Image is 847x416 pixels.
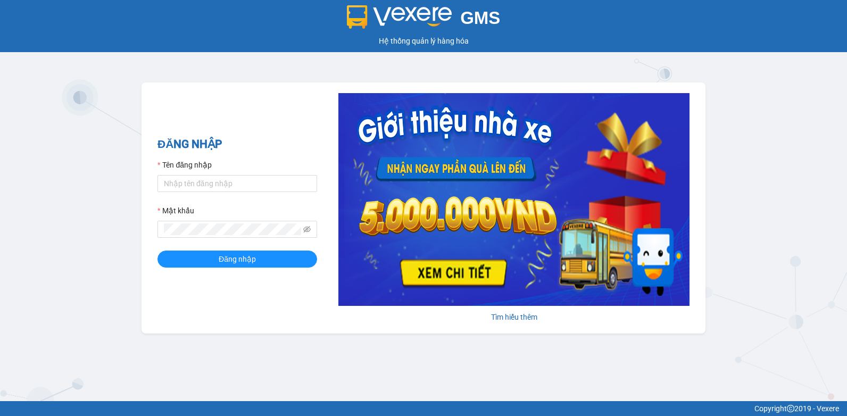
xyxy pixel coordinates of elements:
[347,5,452,29] img: logo 2
[157,175,317,192] input: Tên đăng nhập
[338,93,690,306] img: banner-0
[303,226,311,233] span: eye-invisible
[3,35,844,47] div: Hệ thống quản lý hàng hóa
[787,405,794,412] span: copyright
[157,205,194,217] label: Mật khẩu
[157,251,317,268] button: Đăng nhập
[157,136,317,153] h2: ĐĂNG NHẬP
[157,159,212,171] label: Tên đăng nhập
[164,223,301,235] input: Mật khẩu
[460,8,500,28] span: GMS
[347,16,501,24] a: GMS
[219,253,256,265] span: Đăng nhập
[8,403,839,414] div: Copyright 2019 - Vexere
[338,311,690,323] div: Tìm hiểu thêm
